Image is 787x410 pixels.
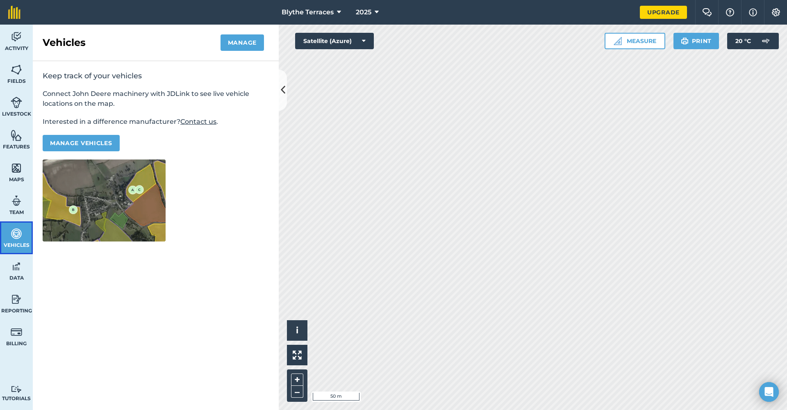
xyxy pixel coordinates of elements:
img: svg+xml;base64,PHN2ZyB4bWxucz0iaHR0cDovL3d3dy53My5vcmcvMjAwMC9zdmciIHdpZHRoPSIxNyIgaGVpZ2h0PSIxNy... [749,7,757,17]
span: 2025 [356,7,371,17]
a: Upgrade [640,6,687,19]
img: svg+xml;base64,PD94bWwgdmVyc2lvbj0iMS4wIiBlbmNvZGluZz0idXRmLTgiPz4KPCEtLSBHZW5lcmF0b3I6IEFkb2JlIE... [11,31,22,43]
img: Four arrows, one pointing top left, one top right, one bottom right and the last bottom left [293,351,302,360]
img: A question mark icon [725,8,735,16]
img: svg+xml;base64,PD94bWwgdmVyc2lvbj0iMS4wIiBlbmNvZGluZz0idXRmLTgiPz4KPCEtLSBHZW5lcmF0b3I6IEFkb2JlIE... [11,385,22,393]
p: Connect John Deere machinery with JDLink to see live vehicle locations on the map. [43,89,269,109]
span: Blythe Terraces [282,7,334,17]
img: svg+xml;base64,PD94bWwgdmVyc2lvbj0iMS4wIiBlbmNvZGluZz0idXRmLTgiPz4KPCEtLSBHZW5lcmF0b3I6IEFkb2JlIE... [11,195,22,207]
button: + [291,374,303,386]
button: Print [673,33,719,49]
img: Ruler icon [614,37,622,45]
img: svg+xml;base64,PHN2ZyB4bWxucz0iaHR0cDovL3d3dy53My5vcmcvMjAwMC9zdmciIHdpZHRoPSI1NiIgaGVpZ2h0PSI2MC... [11,64,22,76]
img: Two speech bubbles overlapping with the left bubble in the forefront [702,8,712,16]
button: Manage vehicles [43,135,120,151]
img: svg+xml;base64,PHN2ZyB4bWxucz0iaHR0cDovL3d3dy53My5vcmcvMjAwMC9zdmciIHdpZHRoPSI1NiIgaGVpZ2h0PSI2MC... [11,129,22,141]
p: Interested in a difference manufacturer? . [43,117,269,127]
a: Contact us [180,118,216,125]
img: svg+xml;base64,PHN2ZyB4bWxucz0iaHR0cDovL3d3dy53My5vcmcvMjAwMC9zdmciIHdpZHRoPSI1NiIgaGVpZ2h0PSI2MC... [11,162,22,174]
img: svg+xml;base64,PD94bWwgdmVyc2lvbj0iMS4wIiBlbmNvZGluZz0idXRmLTgiPz4KPCEtLSBHZW5lcmF0b3I6IEFkb2JlIE... [11,260,22,273]
img: svg+xml;base64,PD94bWwgdmVyc2lvbj0iMS4wIiBlbmNvZGluZz0idXRmLTgiPz4KPCEtLSBHZW5lcmF0b3I6IEFkb2JlIE... [757,33,774,49]
h2: Keep track of your vehicles [43,71,269,81]
h2: Vehicles [43,36,86,49]
img: svg+xml;base64,PHN2ZyB4bWxucz0iaHR0cDovL3d3dy53My5vcmcvMjAwMC9zdmciIHdpZHRoPSIxOSIgaGVpZ2h0PSIyNC... [681,36,689,46]
img: svg+xml;base64,PD94bWwgdmVyc2lvbj0iMS4wIiBlbmNvZGluZz0idXRmLTgiPz4KPCEtLSBHZW5lcmF0b3I6IEFkb2JlIE... [11,293,22,305]
button: i [287,320,307,341]
img: fieldmargin Logo [8,6,20,19]
span: i [296,325,298,335]
button: Manage [221,34,264,51]
span: 20 ° C [735,33,751,49]
button: 20 °C [727,33,779,49]
img: svg+xml;base64,PD94bWwgdmVyc2lvbj0iMS4wIiBlbmNvZGluZz0idXRmLTgiPz4KPCEtLSBHZW5lcmF0b3I6IEFkb2JlIE... [11,326,22,338]
img: svg+xml;base64,PD94bWwgdmVyc2lvbj0iMS4wIiBlbmNvZGluZz0idXRmLTgiPz4KPCEtLSBHZW5lcmF0b3I6IEFkb2JlIE... [11,96,22,109]
img: A cog icon [771,8,781,16]
button: – [291,386,303,398]
img: svg+xml;base64,PD94bWwgdmVyc2lvbj0iMS4wIiBlbmNvZGluZz0idXRmLTgiPz4KPCEtLSBHZW5lcmF0b3I6IEFkb2JlIE... [11,228,22,240]
button: Measure [605,33,665,49]
button: Satellite (Azure) [295,33,374,49]
div: Open Intercom Messenger [759,382,779,402]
